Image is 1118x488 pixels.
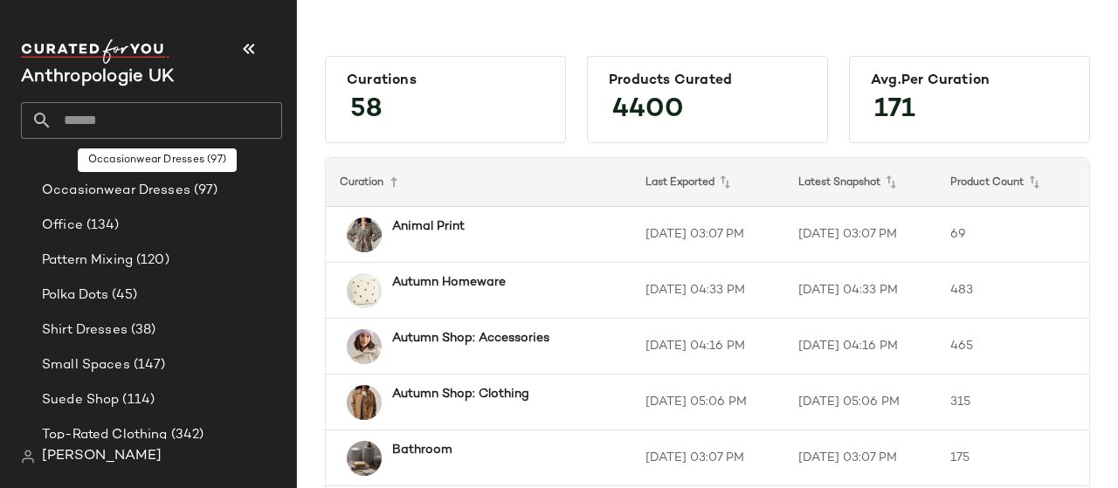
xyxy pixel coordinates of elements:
[130,355,166,375] span: (147)
[347,441,382,476] img: 4527345750011_004_e4
[133,251,169,271] span: (120)
[595,79,701,141] span: 4400
[936,430,1089,486] td: 175
[168,425,204,445] span: (342)
[784,375,937,430] td: [DATE] 05:06 PM
[631,158,784,207] th: Last Exported
[42,181,190,201] span: Occasionwear Dresses
[392,329,549,347] b: Autumn Shop: Accessories
[392,273,506,292] b: Autumn Homeware
[784,319,937,375] td: [DATE] 04:16 PM
[347,329,382,364] img: 4153415510018_055_e
[936,207,1089,263] td: 69
[326,158,631,207] th: Curation
[347,273,382,308] img: 100021732_010_b
[42,285,108,306] span: Polka Dots
[21,39,169,64] img: cfy_white_logo.C9jOOHJF.svg
[83,216,120,236] span: (134)
[631,375,784,430] td: [DATE] 05:06 PM
[347,72,544,89] div: Curations
[392,441,452,459] b: Bathroom
[347,217,382,252] img: 4110652010087_015_b
[190,181,218,201] span: (97)
[128,320,156,340] span: (38)
[42,390,119,410] span: Suede Shop
[784,207,937,263] td: [DATE] 03:07 PM
[392,217,465,236] b: Animal Print
[119,390,155,410] span: (114)
[936,375,1089,430] td: 315
[42,446,162,467] span: [PERSON_NAME]
[333,79,400,141] span: 58
[631,207,784,263] td: [DATE] 03:07 PM
[42,320,128,340] span: Shirt Dresses
[609,72,806,89] div: Products Curated
[21,68,174,86] span: Current Company Name
[42,251,133,271] span: Pattern Mixing
[784,263,937,319] td: [DATE] 04:33 PM
[857,79,933,141] span: 171
[42,355,130,375] span: Small Spaces
[936,319,1089,375] td: 465
[936,263,1089,319] td: 483
[936,158,1089,207] th: Product Count
[631,319,784,375] td: [DATE] 04:16 PM
[871,72,1068,89] div: Avg.per Curation
[784,158,937,207] th: Latest Snapshot
[42,216,83,236] span: Office
[108,285,137,306] span: (45)
[631,430,784,486] td: [DATE] 03:07 PM
[42,425,168,445] span: Top-Rated Clothing
[784,430,937,486] td: [DATE] 03:07 PM
[392,385,529,403] b: Autumn Shop: Clothing
[21,450,35,464] img: svg%3e
[347,385,382,420] img: 4115929420082_026_b
[631,263,784,319] td: [DATE] 04:33 PM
